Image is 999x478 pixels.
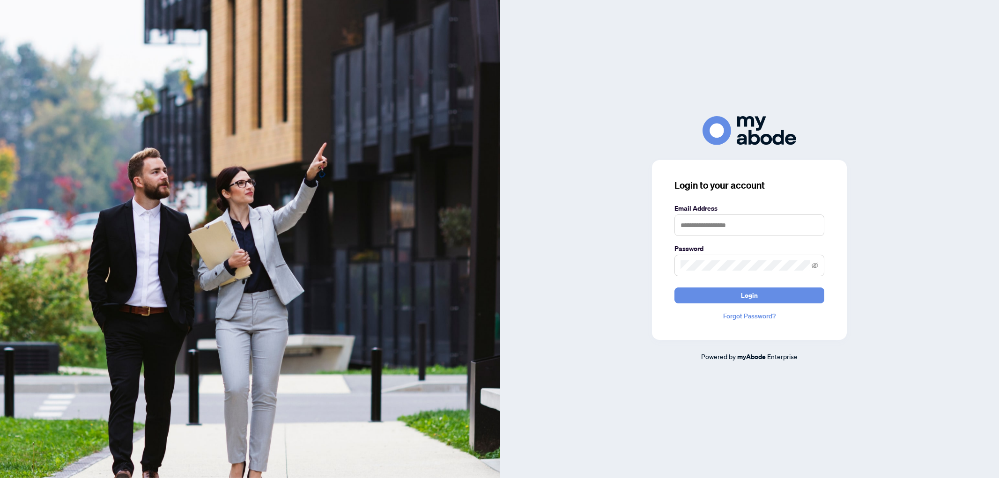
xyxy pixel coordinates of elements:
[741,288,758,303] span: Login
[767,352,798,360] span: Enterprise
[701,352,736,360] span: Powered by
[812,262,818,269] span: eye-invisible
[674,287,824,303] button: Login
[737,352,766,362] a: myAbode
[674,203,824,213] label: Email Address
[674,311,824,321] a: Forgot Password?
[703,116,796,145] img: ma-logo
[674,179,824,192] h3: Login to your account
[674,243,824,254] label: Password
